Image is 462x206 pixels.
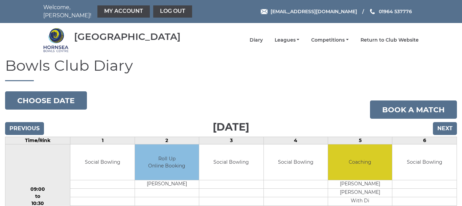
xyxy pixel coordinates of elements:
[275,37,300,43] a: Leagues
[433,122,457,135] input: Next
[5,57,457,81] h1: Bowls Club Diary
[311,37,349,43] a: Competitions
[199,144,263,180] td: Social Bowling
[392,137,457,144] td: 6
[379,8,412,15] span: 01964 537776
[135,180,199,188] td: [PERSON_NAME]
[264,144,328,180] td: Social Bowling
[328,197,392,205] td: With Di
[370,100,457,119] a: Book a match
[43,27,69,53] img: Hornsea Bowls Centre
[5,137,70,144] td: Time/Rink
[199,137,263,144] td: 3
[369,8,412,15] a: Phone us 01964 537776
[261,9,268,14] img: Email
[263,137,328,144] td: 4
[74,31,181,42] div: [GEOGRAPHIC_DATA]
[5,91,87,110] button: Choose date
[271,8,357,15] span: [EMAIL_ADDRESS][DOMAIN_NAME]
[5,122,44,135] input: Previous
[153,5,192,18] a: Log out
[328,137,392,144] td: 5
[97,5,150,18] a: My Account
[328,180,392,188] td: [PERSON_NAME]
[135,137,199,144] td: 2
[70,144,134,180] td: Social Bowling
[250,37,263,43] a: Diary
[70,137,135,144] td: 1
[392,144,457,180] td: Social Bowling
[43,3,194,20] nav: Welcome, [PERSON_NAME]!
[370,9,375,14] img: Phone us
[328,188,392,197] td: [PERSON_NAME]
[328,144,392,180] td: Coaching
[361,37,419,43] a: Return to Club Website
[135,144,199,180] td: Roll Up Online Booking
[261,8,357,15] a: Email [EMAIL_ADDRESS][DOMAIN_NAME]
